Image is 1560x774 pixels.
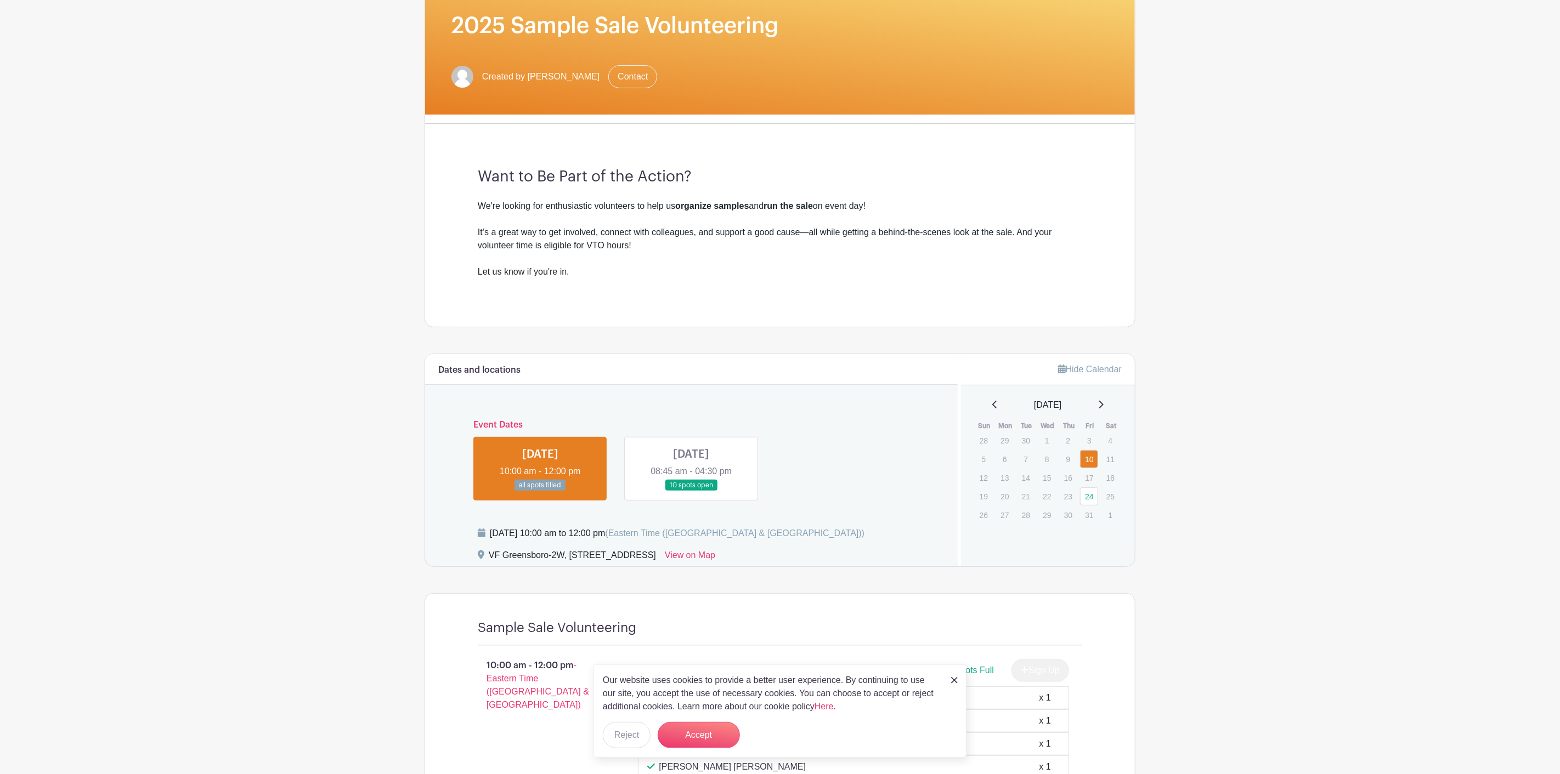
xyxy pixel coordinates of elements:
[1080,487,1098,505] a: 24
[975,488,993,505] p: 19
[1059,469,1077,486] p: 16
[996,451,1014,468] p: 6
[451,13,1109,39] h1: 2025 Sample Sale Volunteering
[1017,451,1035,468] p: 7
[975,432,993,449] p: 28
[1101,469,1120,486] p: 18
[815,702,834,711] a: Here
[1059,488,1077,505] p: 23
[1038,506,1056,523] p: 29
[1059,451,1077,468] p: 9
[1080,450,1098,468] a: 10
[603,722,651,748] button: Reject
[996,469,1014,486] p: 13
[605,528,864,538] span: (Eastern Time ([GEOGRAPHIC_DATA] & [GEOGRAPHIC_DATA]))
[975,506,993,523] p: 26
[665,549,715,566] a: View on Map
[764,201,813,210] strong: run the sale
[1101,488,1120,505] p: 25
[1059,506,1077,523] p: 30
[1017,506,1035,523] p: 28
[1017,432,1035,449] p: 30
[996,488,1014,505] p: 20
[478,265,1082,292] div: Let us know if you're in.
[1080,506,1098,523] p: 31
[974,420,996,431] th: Sun
[608,65,657,88] a: Contact
[1079,420,1101,431] th: Fri
[1039,714,1051,727] div: x 1
[478,168,1082,186] h3: Want to Be Part of the Action?
[451,66,473,88] img: default-ce2991bfa6775e67f084385cd625a349d9dcbb7a52a09fb2fda1e96e2d18dcdb.png
[1037,420,1059,431] th: Wed
[1039,691,1051,704] div: x 1
[951,677,958,684] img: close_button-5f87c8562297e5c2d7936805f587ecaba9071eb48480494691a3f1689db116b3.svg
[1058,365,1122,374] a: Hide Calendar
[465,420,918,430] h6: Event Dates
[1038,469,1056,486] p: 15
[478,620,636,636] h4: Sample Sale Volunteering
[1101,506,1120,523] p: 1
[1016,420,1038,431] th: Tue
[995,420,1016,431] th: Mon
[638,664,714,677] div: Organize Samples
[659,760,821,773] p: [PERSON_NAME] [PERSON_NAME]
[487,661,589,709] span: - Eastern Time ([GEOGRAPHIC_DATA] & [GEOGRAPHIC_DATA])
[975,469,993,486] p: 12
[1034,399,1061,412] span: [DATE]
[1038,432,1056,449] p: 1
[490,527,864,540] div: [DATE] 10:00 am to 12:00 pm
[1080,469,1098,486] p: 17
[1101,420,1122,431] th: Sat
[1059,420,1080,431] th: Thu
[955,665,994,675] span: Spots Full
[1038,451,1056,468] p: 8
[1080,432,1098,449] p: 3
[1101,432,1120,449] p: 4
[996,432,1014,449] p: 29
[1101,451,1120,468] p: 11
[603,674,940,713] p: Our website uses cookies to provide a better user experience. By continuing to use our site, you ...
[1059,432,1077,449] p: 2
[1017,488,1035,505] p: 21
[438,365,521,375] h6: Dates and locations
[1017,469,1035,486] p: 14
[658,722,740,748] button: Accept
[975,451,993,468] p: 5
[482,70,600,83] span: Created by [PERSON_NAME]
[675,201,749,210] strong: organize samples
[478,200,1082,265] div: We're looking for enthusiastic volunteers to help us and on event day! It’s a great way to get in...
[996,506,1014,523] p: 27
[489,549,656,566] div: VF Greensboro-2W, [STREET_ADDRESS]
[1038,488,1056,505] p: 22
[460,655,620,716] p: 10:00 am - 12:00 pm
[1039,737,1051,750] div: x 1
